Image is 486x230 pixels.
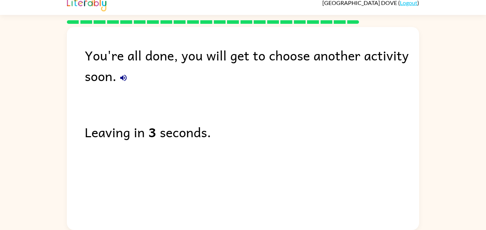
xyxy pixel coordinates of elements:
[85,45,419,86] div: You're all done, you will get to choose another activity soon.
[148,122,156,142] b: 3
[85,122,419,142] div: Leaving in seconds.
